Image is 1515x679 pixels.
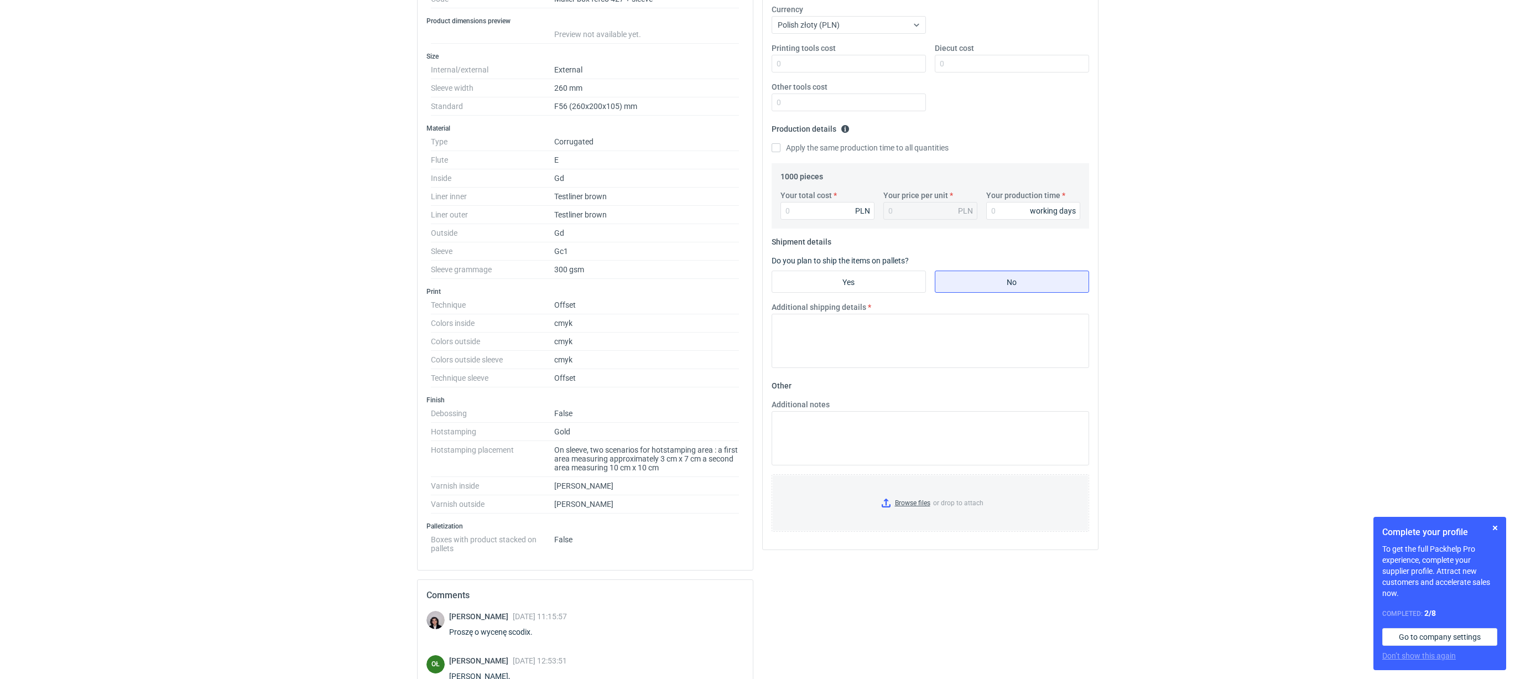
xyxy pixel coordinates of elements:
[772,43,836,54] label: Printing tools cost
[935,43,974,54] label: Diecut cost
[426,655,445,673] div: Olga Łopatowicz
[1382,608,1497,619] div: Completed:
[426,52,744,61] h3: Size
[431,531,554,553] dt: Boxes with product stacked on pallets
[554,351,740,369] dd: cmyk
[513,656,567,665] span: [DATE] 12:53:51
[449,626,567,637] div: Proszę o wycenę scodix.
[1382,650,1456,661] button: Don’t show this again
[780,168,823,181] legend: 1000 pieces
[431,97,554,116] dt: Standard
[431,79,554,97] dt: Sleeve width
[772,475,1089,531] label: or drop to attach
[554,188,740,206] dd: Testliner brown
[426,611,445,629] img: Sebastian Markut
[431,188,554,206] dt: Liner inner
[554,531,740,553] dd: False
[513,612,567,621] span: [DATE] 11:15:57
[1424,609,1436,618] strong: 2 / 8
[1382,543,1497,599] p: To get the full Packhelp Pro experience, complete your supplier profile. Attract new customers an...
[554,333,740,351] dd: cmyk
[986,190,1060,201] label: Your production time
[431,151,554,169] dt: Flute
[772,233,831,246] legend: Shipment details
[772,94,926,111] input: 0
[431,495,554,514] dt: Varnish outside
[554,133,740,151] dd: Corrugated
[554,97,740,116] dd: F56 (260x200x105) mm
[431,314,554,333] dt: Colors inside
[554,369,740,387] dd: Offset
[431,206,554,224] dt: Liner outer
[554,477,740,495] dd: [PERSON_NAME]
[449,612,513,621] span: [PERSON_NAME]
[554,224,740,242] dd: Gd
[554,151,740,169] dd: E
[431,351,554,369] dt: Colors outside sleeve
[554,169,740,188] dd: Gd
[431,333,554,351] dt: Colors outside
[778,20,840,29] span: Polish złoty (PLN)
[431,296,554,314] dt: Technique
[935,55,1089,72] input: 0
[772,271,926,293] label: Yes
[554,261,740,279] dd: 300 gsm
[554,206,740,224] dd: Testliner brown
[449,656,513,665] span: [PERSON_NAME]
[426,589,744,602] h2: Comments
[1382,526,1497,539] h1: Complete your profile
[554,242,740,261] dd: Gc1
[431,405,554,423] dt: Debossing
[554,79,740,97] dd: 260 mm
[780,190,832,201] label: Your total cost
[772,55,926,72] input: 0
[986,202,1080,220] input: 0
[772,302,866,313] label: Additional shipping details
[554,441,740,477] dd: On sleeve, two scenarios for hotstamping area : a first area measuring approximately 3 cm x 7 cm ...
[554,495,740,514] dd: [PERSON_NAME]
[1382,628,1497,646] a: Go to company settings
[772,120,850,133] legend: Production details
[554,423,740,441] dd: Gold
[431,224,554,242] dt: Outside
[780,202,874,220] input: 0
[426,655,445,673] figcaption: OŁ
[958,205,973,216] div: PLN
[772,81,827,92] label: Other tools cost
[1488,521,1502,535] button: Skip for now
[772,256,909,265] label: Do you plan to ship the items on pallets?
[431,477,554,495] dt: Varnish inside
[772,4,803,15] label: Currency
[426,522,744,531] h3: Palletization
[431,61,554,79] dt: Internal/external
[431,369,554,387] dt: Technique sleeve
[554,405,740,423] dd: False
[554,61,740,79] dd: External
[431,242,554,261] dt: Sleeve
[772,399,830,410] label: Additional notes
[426,17,744,25] h3: Product dimensions preview
[431,441,554,477] dt: Hotstamping placement
[935,271,1089,293] label: No
[431,423,554,441] dt: Hotstamping
[554,30,641,39] span: Preview not available yet.
[883,190,948,201] label: Your price per unit
[1030,205,1076,216] div: working days
[855,205,870,216] div: PLN
[426,396,744,405] h3: Finish
[554,314,740,333] dd: cmyk
[431,169,554,188] dt: Inside
[772,142,949,153] label: Apply the same production time to all quantities
[431,133,554,151] dt: Type
[431,261,554,279] dt: Sleeve grammage
[426,124,744,133] h3: Material
[426,287,744,296] h3: Print
[772,377,792,390] legend: Other
[554,296,740,314] dd: Offset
